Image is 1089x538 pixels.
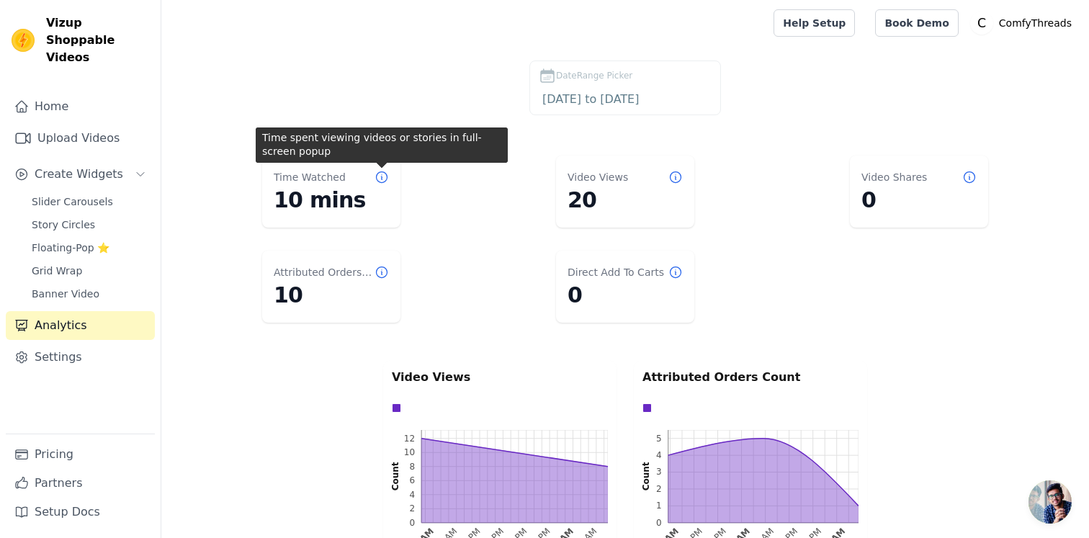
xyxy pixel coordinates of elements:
[274,265,375,279] dt: Attributed Orders Count
[656,518,662,528] text: 0
[32,264,82,278] span: Grid Wrap
[32,218,95,232] span: Story Circles
[404,434,415,444] text: 12
[404,430,421,528] g: left ticks
[23,192,155,212] a: Slider Carousels
[32,241,109,255] span: Floating-Pop ⭐
[656,450,662,460] text: 4
[409,475,415,485] text: 6
[388,400,604,416] div: Data groups
[630,430,668,528] g: left axis
[23,238,155,258] a: Floating-Pop ⭐
[274,170,346,184] dt: Time Watched
[1028,480,1072,524] div: Open chat
[6,160,155,189] button: Create Widgets
[375,430,421,528] g: left axis
[390,462,400,490] text: Count
[639,400,855,416] div: Data groups
[6,469,155,498] a: Partners
[392,369,608,386] p: Video Views
[861,170,927,184] dt: Video Shares
[23,284,155,304] a: Banner Video
[409,462,415,472] text: 8
[993,10,1077,36] p: ComfyThreads
[12,29,35,52] img: Vizup
[642,369,859,386] p: Attributed Orders Count
[23,215,155,235] a: Story Circles
[6,343,155,372] a: Settings
[656,484,662,494] text: 2
[32,194,113,209] span: Slider Carousels
[274,187,389,213] dd: 10 mins
[539,90,712,109] input: DateRange Picker
[568,265,664,279] dt: Direct Add To Carts
[656,467,662,477] text: 3
[23,261,155,281] a: Grid Wrap
[656,430,668,528] g: left ticks
[568,170,628,184] dt: Video Views
[274,282,389,308] dd: 10
[6,498,155,526] a: Setup Docs
[6,311,155,340] a: Analytics
[6,440,155,469] a: Pricing
[409,490,415,500] text: 4
[6,124,155,153] a: Upload Videos
[409,518,415,528] text: 0
[977,16,986,30] text: C
[641,462,651,490] text: Count
[409,503,415,514] text: 2
[32,287,99,301] span: Banner Video
[656,434,662,444] text: 5
[970,10,1077,36] button: C ComfyThreads
[568,187,683,213] dd: 20
[46,14,149,66] span: Vizup Shoppable Videos
[556,69,632,82] span: DateRange Picker
[656,501,662,511] text: 1
[35,166,123,183] span: Create Widgets
[6,92,155,121] a: Home
[861,187,977,213] dd: 0
[404,447,415,457] text: 10
[875,9,958,37] a: Book Demo
[774,9,855,37] a: Help Setup
[568,282,683,308] dd: 0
